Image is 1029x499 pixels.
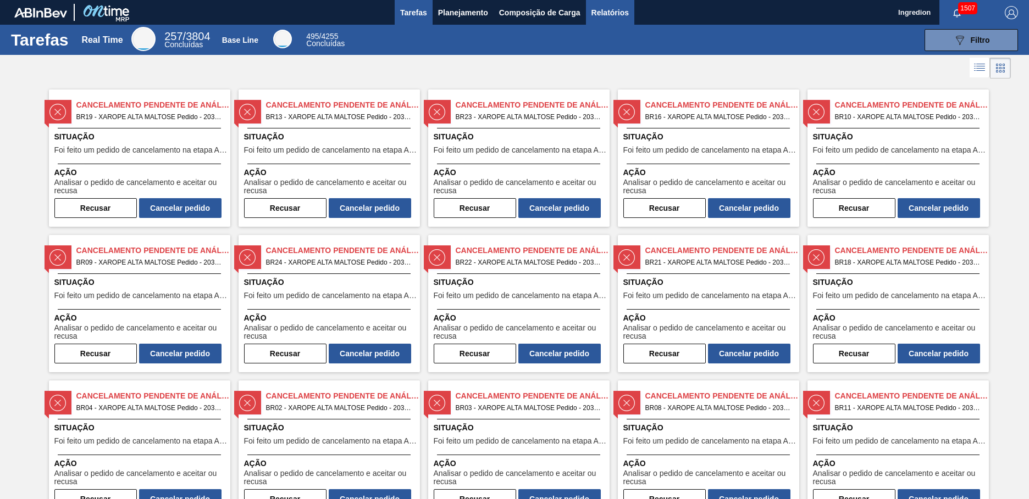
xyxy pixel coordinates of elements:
[813,422,986,434] span: Situação
[273,30,292,48] div: Base Line
[266,390,420,402] span: Cancelamento Pendente de Análise
[708,198,790,218] button: Cancelar pedido
[54,312,228,324] span: Ação
[623,458,796,469] span: Ação
[244,167,417,178] span: Ação
[76,402,222,414] span: BR04 - XAROPE ALTA MALTOSE Pedido - 2036610
[623,291,796,300] span: Foi feito um pedido de cancelamento na etapa Aguardando Faturamento
[266,99,420,111] span: Cancelamento Pendente de Análise
[49,249,66,266] img: status
[54,437,228,445] span: Foi feito um pedido de cancelamento na etapa Aguardando Faturamento
[244,178,417,195] span: Analisar o pedido de cancelamento e aceitar ou recusa
[434,131,607,143] span: Situação
[164,40,203,49] span: Concluídas
[438,6,488,19] span: Planejamento
[244,324,417,341] span: Analisar o pedido de cancelamento e aceitar ou recusa
[813,341,980,363] div: Completar tarefa: 30209515
[518,198,601,218] button: Cancelar pedido
[244,469,417,486] span: Analisar o pedido de cancelamento e aceitar ou recusa
[623,341,790,363] div: Completar tarefa: 30209514
[645,256,790,268] span: BR21 - XAROPE ALTA MALTOSE Pedido - 2036673
[813,167,986,178] span: Ação
[645,390,799,402] span: Cancelamento Pendente de Análise
[244,198,327,218] button: Recusar
[618,395,635,411] img: status
[244,291,417,300] span: Foi feito um pedido de cancelamento na etapa Aguardando Faturamento
[306,32,319,41] span: 495
[434,469,607,486] span: Analisar o pedido de cancelamento e aceitar ou recusa
[11,33,69,46] h1: Tarefas
[76,99,230,111] span: Cancelamento Pendente de Análise
[222,36,258,44] div: Base Line
[623,196,790,218] div: Completar tarefa: 30209507
[244,437,417,445] span: Foi feito um pedido de cancelamento na etapa Aguardando Faturamento
[591,6,629,19] span: Relatórios
[76,245,230,256] span: Cancelamento Pendente de Análise
[835,245,989,256] span: Cancelamento Pendente de Análise
[164,30,182,42] span: 257
[49,395,66,411] img: status
[266,245,420,256] span: Cancelamento Pendente de Análise
[49,104,66,120] img: status
[835,111,980,123] span: BR10 - XAROPE ALTA MALTOSE Pedido - 2036695
[808,249,825,266] img: status
[54,178,228,195] span: Analisar o pedido de cancelamento e aceitar ou recusa
[623,437,796,445] span: Foi feito um pedido de cancelamento na etapa Aguardando Faturamento
[139,198,222,218] button: Cancelar pedido
[54,469,228,486] span: Analisar o pedido de cancelamento e aceitar ou recusa
[925,29,1018,51] button: Filtro
[434,437,607,445] span: Foi feito um pedido de cancelamento na etapa Aguardando Faturamento
[456,256,601,268] span: BR22 - XAROPE ALTA MALTOSE Pedido - 2036589
[623,146,796,154] span: Foi feito um pedido de cancelamento na etapa Aguardando Faturamento
[54,344,137,363] button: Recusar
[239,395,256,411] img: status
[835,256,980,268] span: BR18 - XAROPE ALTA MALTOSE Pedido - 2036567
[518,344,601,363] button: Cancelar pedido
[76,111,222,123] span: BR19 - XAROPE ALTA MALTOSE Pedido - 2036665
[618,104,635,120] img: status
[835,390,989,402] span: Cancelamento Pendente de Análise
[813,291,986,300] span: Foi feito um pedido de cancelamento na etapa Aguardando Faturamento
[970,58,990,79] div: Visão em Lista
[813,277,986,288] span: Situação
[939,5,975,20] button: Notificações
[244,146,417,154] span: Foi feito um pedido de cancelamento na etapa Aguardando Faturamento
[76,390,230,402] span: Cancelamento Pendente de Análise
[623,469,796,486] span: Analisar o pedido de cancelamento e aceitar ou recusa
[306,33,345,47] div: Base Line
[456,111,601,123] span: BR23 - XAROPE ALTA MALTOSE Pedido - 2036632
[139,344,222,363] button: Cancelar pedido
[244,422,417,434] span: Situação
[54,131,228,143] span: Situação
[54,291,228,300] span: Foi feito um pedido de cancelamento na etapa Aguardando Faturamento
[618,249,635,266] img: status
[813,458,986,469] span: Ação
[990,58,1011,79] div: Visão em Cards
[434,312,607,324] span: Ação
[54,422,228,434] span: Situação
[81,35,123,45] div: Real Time
[813,131,986,143] span: Situação
[244,131,417,143] span: Situação
[434,324,607,341] span: Analisar o pedido de cancelamento e aceitar ou recusa
[623,198,706,218] button: Recusar
[813,146,986,154] span: Foi feito um pedido de cancelamento na etapa Aguardando Faturamento
[434,458,607,469] span: Ação
[645,245,799,256] span: Cancelamento Pendente de Análise
[244,344,327,363] button: Recusar
[54,198,137,218] button: Recusar
[708,344,790,363] button: Cancelar pedido
[813,344,895,363] button: Recusar
[898,344,980,363] button: Cancelar pedido
[813,324,986,341] span: Analisar o pedido de cancelamento e aceitar ou recusa
[429,104,445,120] img: status
[808,395,825,411] img: status
[434,196,601,218] div: Completar tarefa: 30209506
[434,198,516,218] button: Recusar
[239,249,256,266] img: status
[971,36,990,44] span: Filtro
[813,196,980,218] div: Completar tarefa: 30209510
[835,402,980,414] span: BR11 - XAROPE ALTA MALTOSE Pedido - 2036578
[813,437,986,445] span: Foi feito um pedido de cancelamento na etapa Aguardando Faturamento
[434,344,516,363] button: Recusar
